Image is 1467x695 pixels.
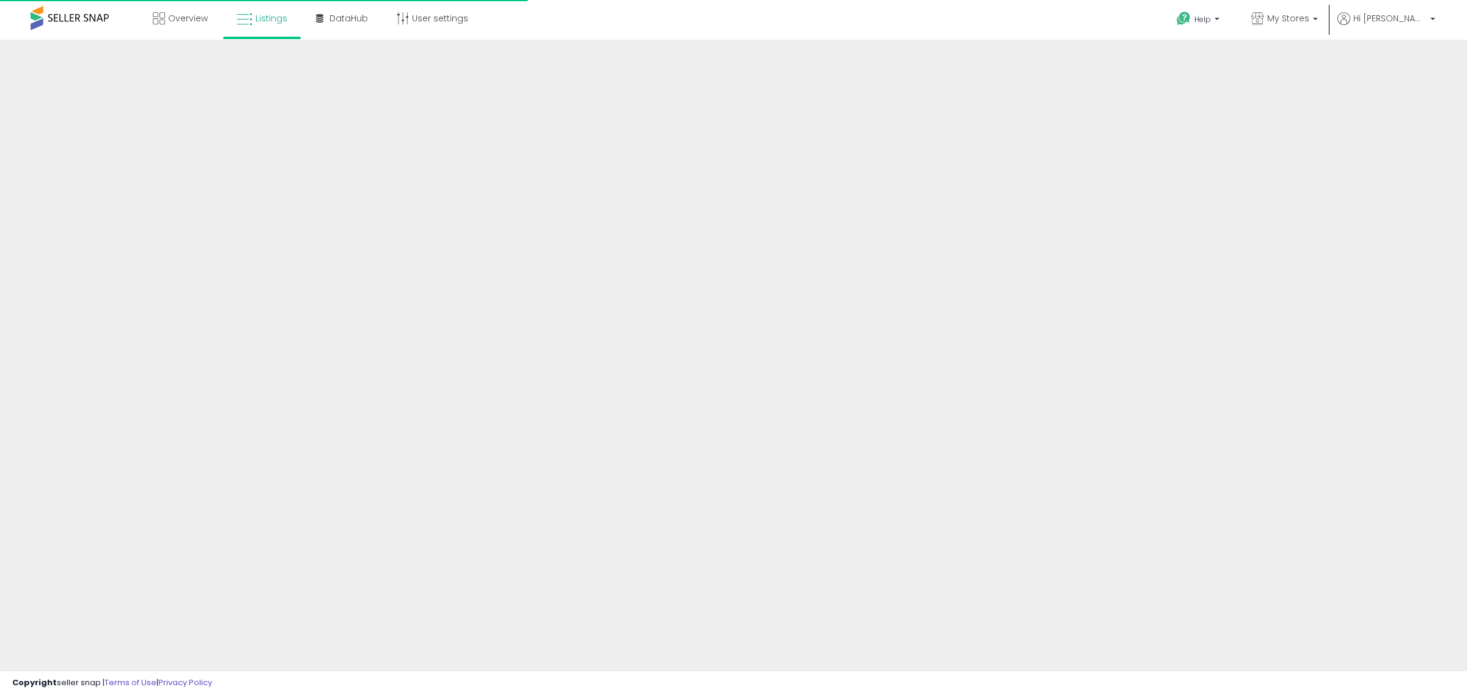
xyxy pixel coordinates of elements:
[1353,12,1427,24] span: Hi [PERSON_NAME]
[1167,2,1232,40] a: Help
[329,12,368,24] span: DataHub
[1337,12,1435,40] a: Hi [PERSON_NAME]
[1194,14,1211,24] span: Help
[1176,11,1191,26] i: Get Help
[168,12,208,24] span: Overview
[1267,12,1309,24] span: My Stores
[256,12,287,24] span: Listings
